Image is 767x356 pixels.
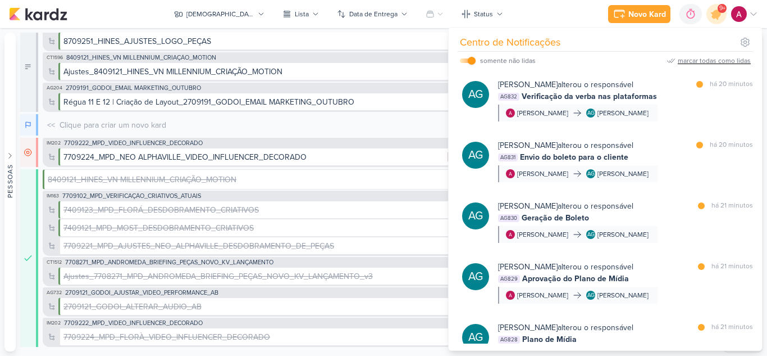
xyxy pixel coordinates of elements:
[498,262,558,272] b: [PERSON_NAME]
[498,80,558,89] b: [PERSON_NAME]
[522,212,589,224] span: Geração de Boleto
[710,139,753,151] div: há 20 minutos
[498,322,633,334] div: alterou o responsável
[65,259,273,265] span: 7708271_MPD_ANDROMEDA_BRIEFING_PEÇAS_NOVO_KV_LANÇAMENTO
[522,334,577,345] span: Plano de Mídia
[63,96,354,108] div: Régua 11 E 12 | Criação de Layout_2709191_GODOI_EMAIL MARKETING_OUTUBRO
[66,85,201,91] span: 2709191_GODOI_EMAIL MARKETING_OUTUBRO
[468,87,483,102] p: AG
[63,240,334,252] div: 7709221_MPD_AJUSTES_NEO_ALPHAVILLE_DESDOBRAMENTO_DE_PEÇAS
[587,172,595,177] p: AG
[597,229,649,240] div: [PERSON_NAME]
[498,275,520,283] span: AG829
[63,66,456,78] div: Ajustes_8409121_HINES_VN MILLENNIUM_CRIAÇÃO_MOTION
[498,79,633,91] div: alterou o responsável
[586,169,595,178] div: Aline Gimenez Graciano
[20,169,38,347] div: Finalizado
[63,66,282,78] div: Ajustes_8409121_HINES_VN MILLENNIUM_CRIAÇÃO_MOTION
[62,193,201,199] span: 7709102_MPD_VERIFICAÇÃO_CRIATIVOS_ATUAIS
[498,141,558,150] b: [PERSON_NAME]
[498,154,518,161] span: AG831
[506,291,515,300] img: Alessandra Gomes
[586,291,595,300] div: Aline Gimenez Graciano
[586,109,595,118] div: Aline Gimenez Graciano
[63,151,307,163] div: 7709224_MPD_NEO ALPHAVILLE_VIDEO_INFLUENCER_DECORADO
[719,4,725,13] span: 9+
[597,108,649,118] div: [PERSON_NAME]
[498,139,633,151] div: alterou o responsável
[63,331,270,343] div: 7709224_MPD_FLORÀ_VIDEO_INFLUENCER_DECORADO
[63,204,259,216] div: 7409123_MPD_FLORÁ_DESDOBRAMENTO_CRIATIVOS
[731,6,747,22] img: Alessandra Gomes
[20,138,38,167] div: Em Espera
[597,290,649,300] div: [PERSON_NAME]
[63,240,468,252] div: 7709221_MPD_AJUSTES_NEO_ALPHAVILLE_DESDOBRAMENTO_DE_PEÇAS
[66,55,216,61] span: 8409121_HINES_VN MILLENNIUM_CRIAÇÃO_MOTION
[48,174,452,186] div: 8409121_HINES_VN MILLENNIUM_CRIAÇÃO_MOTION
[63,222,489,234] div: 7409121_MPD_MOST_DESDOBRAMENTO_CRIATIVOS
[63,222,254,234] div: 7409121_MPD_MOST_DESDOBRAMENTO_CRIATIVOS
[63,271,373,282] div: Ajustes_7708271_MPD_ANDROMEDA_BRIEFING_PEÇAS_NOVO_KV_LANÇAMENTO_v3
[586,230,595,239] div: Aline Gimenez Graciano
[462,324,489,351] div: Aline Gimenez Graciano
[63,271,473,282] div: Ajustes_7708271_MPD_ANDROMEDA_BRIEFING_PEÇAS_NOVO_KV_LANÇAMENTO_v3
[468,269,483,285] p: AG
[608,5,670,23] button: Novo Kard
[520,151,628,163] span: Envio do boleto para o cliente
[517,229,568,240] div: [PERSON_NAME]
[63,301,202,313] div: 2709121_GODOI_ALTERAR_AUDIO_AB
[498,261,633,273] div: alterou o responsável
[48,174,236,186] div: 8409121_HINES_VN MILLENNIUM_CRIAÇÃO_MOTION
[587,111,595,116] p: AG
[597,169,649,179] div: [PERSON_NAME]
[498,323,558,332] b: [PERSON_NAME]
[45,85,63,91] span: AG204
[678,56,751,66] div: marcar todas como lidas
[468,330,483,345] p: AG
[9,7,67,21] img: kardz.app
[498,93,519,101] span: AG832
[5,164,15,197] div: Pessoas
[45,193,60,199] span: IM163
[498,214,519,222] span: AG830
[4,33,16,352] button: Pessoas
[498,201,558,211] b: [PERSON_NAME]
[498,336,520,344] span: AG828
[522,91,657,102] span: Verificação da verba nas plataformas
[20,22,38,112] div: A Fazer
[498,200,633,212] div: alterou o responsável
[587,293,595,299] p: AG
[711,200,753,212] div: há 21 minutos
[460,35,560,50] div: Centro de Notificações
[711,261,753,273] div: há 21 minutos
[64,320,203,326] span: 7709222_MPD_VIDEO_INFLUENCER_DECORADO
[522,273,629,285] span: Aprovação do Plano de Mídia
[517,169,568,179] div: [PERSON_NAME]
[506,230,515,239] img: Alessandra Gomes
[63,204,488,216] div: 7409123_MPD_FLORÁ_DESDOBRAMENTO_CRIATIVOS
[517,108,568,118] div: [PERSON_NAME]
[468,147,483,163] p: AG
[63,331,473,343] div: 7709224_MPD_FLORÀ_VIDEO_INFLUENCER_DECORADO
[517,290,568,300] div: [PERSON_NAME]
[628,8,666,20] div: Novo Kard
[64,140,203,146] span: 7709222_MPD_VIDEO_INFLUENCER_DECORADO
[506,109,515,118] img: Alessandra Gomes
[462,81,489,108] div: Aline Gimenez Graciano
[462,263,489,290] div: Aline Gimenez Graciano
[480,56,536,66] div: somente não lidas
[45,290,63,296] span: AG732
[20,114,38,136] div: Em Andamento
[710,79,753,91] div: há 20 minutos
[45,55,64,61] span: CT1596
[506,169,515,178] img: Alessandra Gomes
[45,320,62,326] span: IM202
[587,232,595,238] p: AG
[63,35,456,47] div: 8709251_HINES_AJUSTES_LOGO_PEÇAS
[462,142,489,169] div: Aline Gimenez Graciano
[63,301,485,313] div: 2709121_GODOI_ALTERAR_AUDIO_AB
[468,208,483,224] p: AG
[63,35,211,47] div: 8709251_HINES_AJUSTES_LOGO_PEÇAS
[462,202,489,229] div: Aline Gimenez Graciano
[65,290,218,296] span: 2709121_GODOI_AJUSTAR_VIDEO_PERFORMANCE_AB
